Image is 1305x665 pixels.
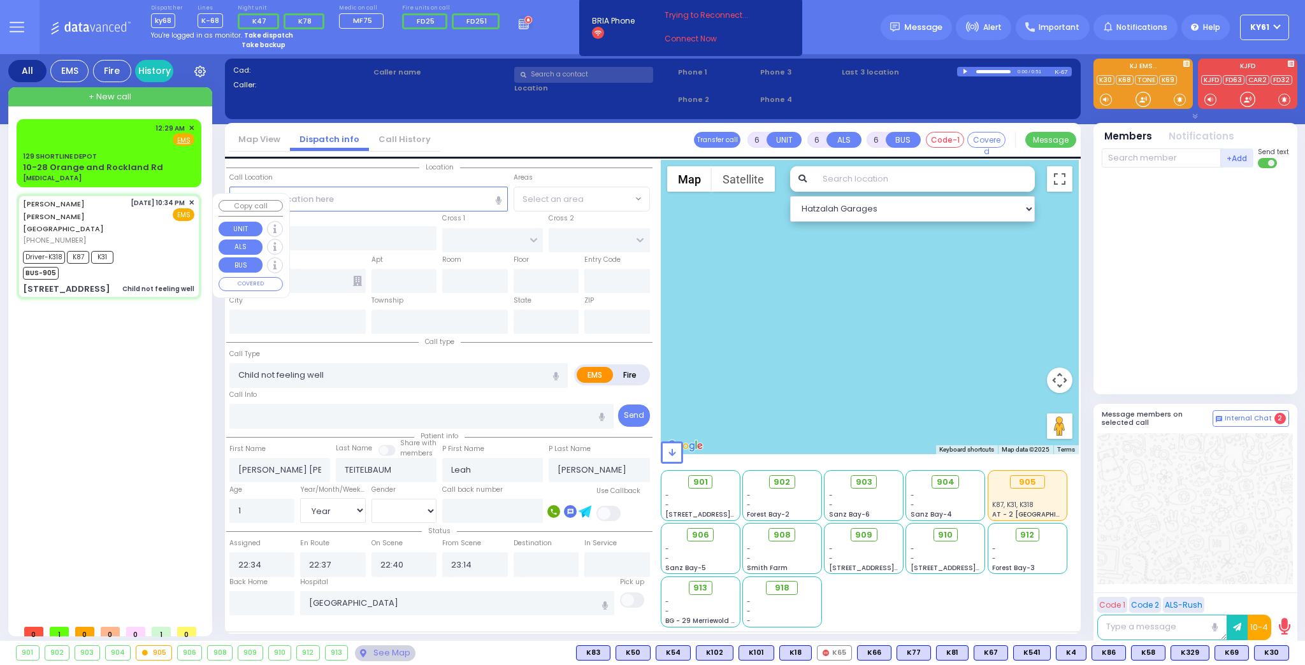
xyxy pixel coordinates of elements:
div: 905 [136,646,171,660]
div: [MEDICAL_DATA] [23,173,82,183]
span: Alert [983,22,1002,33]
div: K58 [1131,645,1165,661]
div: BLS [1092,645,1126,661]
span: ky68 [151,13,175,28]
span: - [992,554,996,563]
span: - [911,500,914,510]
span: Call type [419,337,461,347]
div: K18 [779,645,812,661]
label: On Scene [371,538,403,548]
span: Sanz Bay-4 [911,510,952,519]
div: K83 [576,645,610,661]
div: K30 [1254,645,1289,661]
div: K101 [739,645,774,661]
span: 0 [101,627,120,636]
button: COVERED [219,277,283,291]
label: Floor [514,255,529,265]
div: 905 [1010,475,1045,489]
label: ZIP [584,296,594,306]
label: Turn off text [1258,157,1278,169]
div: BLS [696,645,733,661]
div: K65 [817,645,852,661]
div: BLS [1013,645,1051,661]
label: Age [229,485,242,495]
a: Dispatch info [290,133,369,145]
u: EMS [177,136,191,145]
span: - [911,544,914,554]
span: 912 [1020,529,1034,541]
label: Fire units on call [402,4,504,12]
div: 0:51 [1031,64,1042,79]
span: Phone 1 [678,67,756,78]
div: / [1028,64,1030,79]
span: FD251 [466,16,487,26]
h5: Message members on selected call [1102,410,1213,427]
label: Pick up [620,577,644,587]
span: Status [422,526,457,536]
input: Search location here [229,187,508,211]
label: City [229,296,243,306]
label: Room [442,255,461,265]
label: Night unit [238,4,329,12]
div: Year/Month/Week/Day [300,485,366,495]
label: P Last Name [549,444,591,454]
button: ALS [826,132,862,148]
span: - [747,554,751,563]
label: En Route [300,538,329,548]
label: Caller name [373,67,510,78]
label: Destination [514,538,552,548]
span: - [665,490,669,500]
span: + New call [89,90,131,103]
span: members [400,448,433,458]
span: - [992,544,996,554]
span: - [829,544,833,554]
span: 0 [126,627,145,636]
span: Phone 2 [678,94,756,105]
span: 908 [774,529,791,541]
span: 910 [938,529,953,541]
span: - [665,597,669,606]
div: 904 [106,646,131,660]
label: State [514,296,531,306]
span: Location [419,162,460,172]
div: BLS [1171,645,1209,661]
span: 903 [856,476,872,489]
span: Forest Bay-2 [747,510,789,519]
button: Copy call [219,200,283,212]
div: K541 [1013,645,1051,661]
span: 918 [775,582,789,594]
div: 0:00 [1017,64,1028,79]
label: Caller: [233,80,370,90]
button: +Add [1221,148,1254,168]
button: Show satellite imagery [712,166,775,192]
img: Google [664,438,706,454]
button: Drag Pegman onto the map to open Street View [1047,413,1072,439]
span: - [665,606,669,616]
span: Message [904,21,942,34]
div: K66 [857,645,891,661]
div: BLS [936,645,969,661]
div: See map [355,645,415,661]
div: BLS [1254,645,1289,661]
label: Cad: [233,65,370,76]
span: K87 [67,251,89,264]
span: - [829,554,833,563]
button: Show street map [667,166,712,192]
a: K30 [1097,75,1114,85]
span: - [911,490,914,500]
span: - [911,554,914,563]
label: Call Location [229,173,273,183]
span: - [747,544,751,554]
div: All [8,60,47,82]
span: K47 [252,16,266,26]
span: - [747,500,751,510]
div: K329 [1171,645,1209,661]
a: K68 [1116,75,1134,85]
span: Select an area [523,193,584,206]
span: Smith Farm [747,563,788,573]
div: - [747,616,817,626]
label: First Name [229,444,266,454]
div: K102 [696,645,733,661]
span: Help [1203,22,1220,33]
span: 902 [774,476,790,489]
